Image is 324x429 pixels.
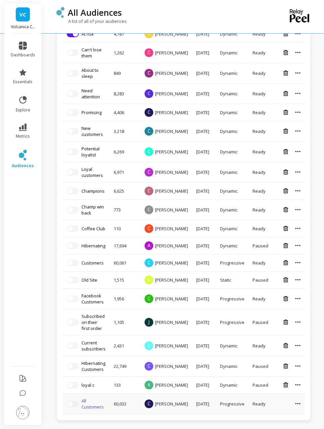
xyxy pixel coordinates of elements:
[155,319,188,325] span: [PERSON_NAME]
[253,382,268,388] div: This audience is paused because it hasn't been used in the last 30 days, opening it will resume it.
[82,277,97,283] a: Old Site
[110,376,139,393] td: 133
[82,88,100,100] a: Need attention
[155,128,188,134] span: [PERSON_NAME]
[155,243,188,249] span: [PERSON_NAME]
[145,48,153,57] span: C
[253,296,268,302] div: Ready
[253,149,268,155] div: Ready
[145,147,153,156] span: C
[253,70,268,76] div: Ready
[253,128,268,134] div: Ready
[82,109,102,115] a: Promising
[192,182,216,199] td: [DATE]
[216,271,249,288] td: Static
[155,401,188,407] span: [PERSON_NAME]
[110,309,139,335] td: 1,105
[110,199,139,220] td: 773
[155,50,188,56] span: [PERSON_NAME]
[192,356,216,376] td: [DATE]
[68,7,122,18] p: All Audiences
[19,11,26,18] span: VC
[110,393,139,414] td: 60,032
[82,398,104,410] a: All Customers
[253,226,268,232] div: Ready
[82,360,105,372] a: Hibernating Customers
[145,362,153,371] span: C
[253,277,268,283] div: This audience is paused because it hasn't been used in the last 30 days, opening it will resume it.
[192,309,216,335] td: [DATE]
[82,313,105,331] a: Subscribed on their first order
[110,25,139,42] td: 4,787
[155,296,188,302] span: [PERSON_NAME]
[155,343,188,349] span: [PERSON_NAME]
[145,127,153,136] span: C
[216,121,249,141] td: Dynamic
[110,254,139,271] td: 60,061
[216,288,249,309] td: Progressive
[145,294,153,303] span: C
[216,182,249,199] td: Dynamic
[192,237,216,254] td: [DATE]
[216,83,249,104] td: Dynamic
[82,260,104,266] a: Customers
[253,401,268,407] div: Ready
[145,30,153,38] span: C
[82,382,94,388] a: loyal c
[155,207,188,213] span: [PERSON_NAME]
[145,69,153,78] span: C
[155,188,188,194] span: [PERSON_NAME]
[145,168,153,177] span: C
[110,141,139,162] td: 6,269
[192,199,216,220] td: [DATE]
[155,169,188,175] span: [PERSON_NAME]
[82,204,104,216] a: Champ win back
[82,243,105,249] a: Hibernating
[216,63,249,83] td: Dynamic
[253,50,268,56] div: Ready
[145,205,153,214] span: C
[253,343,268,349] div: Ready
[145,258,153,267] span: C
[110,237,139,254] td: 17,694
[11,52,35,58] span: dashboards
[216,356,249,376] td: Dynamic
[192,162,216,182] td: [DATE]
[253,243,268,249] div: This audience is paused because it hasn't been used in the last 30 days, opening it will resume it.
[145,224,153,233] span: C
[12,163,34,169] span: audiences
[216,254,249,271] td: Progressive
[110,42,139,63] td: 1,262
[145,89,153,98] span: C
[56,18,127,24] p: A list of all of your audiences
[110,220,139,237] td: 110
[155,91,188,97] span: [PERSON_NAME]
[110,104,139,121] td: 4,406
[192,376,216,393] td: [DATE]
[253,207,268,213] div: Ready
[216,25,249,42] td: Dynamic
[253,31,268,37] div: Ready
[110,63,139,83] td: 849
[216,42,249,63] td: Dynamic
[82,340,106,352] a: Current subscribers
[253,169,268,175] div: Ready
[145,318,153,327] span: J
[155,226,188,232] span: [PERSON_NAME]
[216,141,249,162] td: Dynamic
[253,260,268,266] div: Ready
[155,277,188,283] span: [PERSON_NAME]
[155,260,188,266] span: [PERSON_NAME]
[82,226,105,232] a: Coffee Club
[110,271,139,288] td: 1,515
[192,335,216,356] td: [DATE]
[192,271,216,288] td: [DATE]
[11,24,35,30] p: Volcanica Coffee
[145,276,153,284] span: C
[192,121,216,141] td: [DATE]
[145,241,153,250] span: A
[253,109,268,115] div: Ready
[253,91,268,97] div: Ready
[216,376,249,393] td: Dynamic
[155,149,188,155] span: [PERSON_NAME]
